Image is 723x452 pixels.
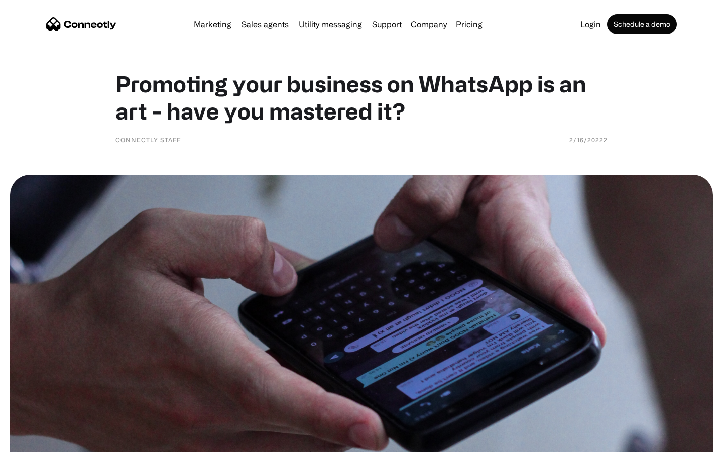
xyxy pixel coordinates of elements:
a: Utility messaging [295,20,366,28]
a: Schedule a demo [607,14,677,34]
h1: Promoting your business on WhatsApp is an art - have you mastered it? [115,70,608,125]
a: Marketing [190,20,235,28]
a: Sales agents [237,20,293,28]
a: Pricing [452,20,487,28]
div: Company [411,17,447,31]
div: Connectly Staff [115,135,181,145]
ul: Language list [20,434,60,448]
a: Support [368,20,406,28]
div: 2/16/20222 [569,135,608,145]
aside: Language selected: English [10,434,60,448]
a: Login [576,20,605,28]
